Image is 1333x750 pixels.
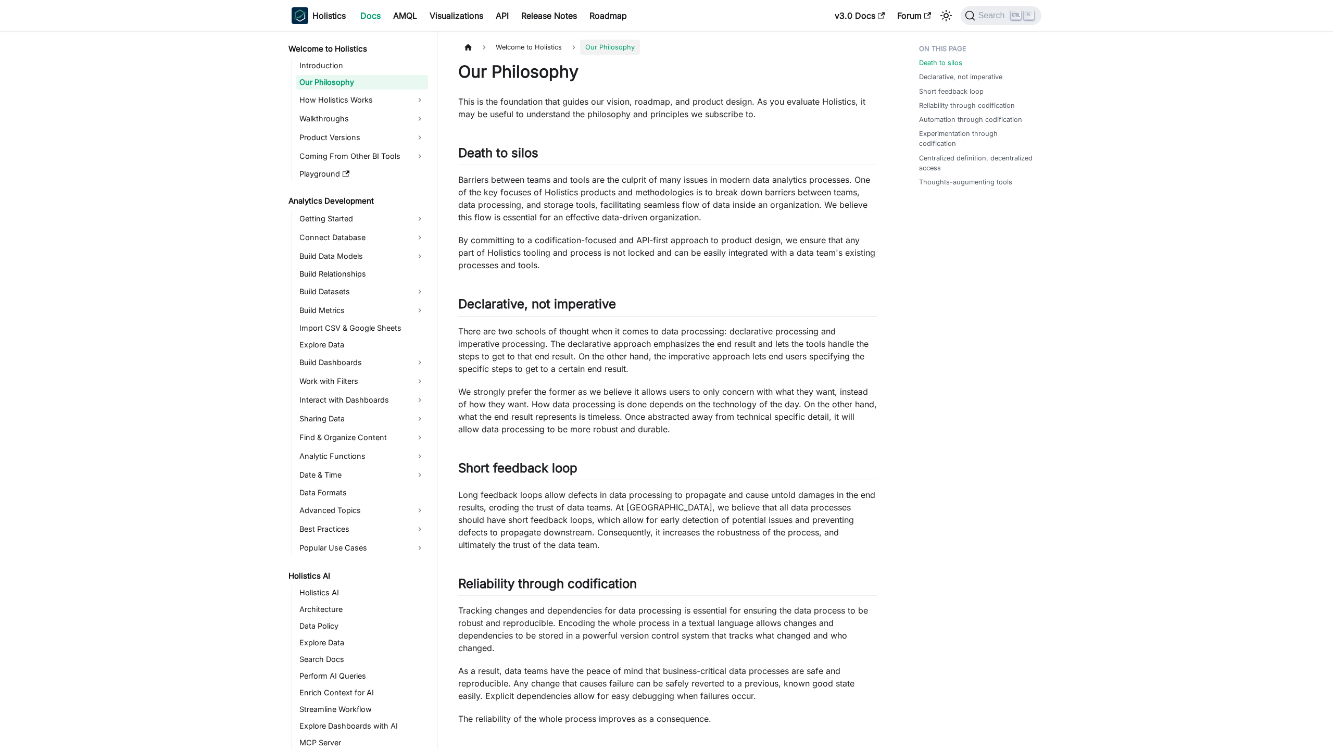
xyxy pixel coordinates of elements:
[296,110,428,127] a: Walkthroughs
[285,42,428,56] a: Welcome to Holistics
[296,635,428,650] a: Explore Data
[491,40,567,55] span: Welcome to Holistics
[296,429,428,446] a: Find & Organize Content
[919,115,1022,124] a: Automation through codification
[458,385,877,435] p: We strongly prefer the former as we believe it allows users to only concern with what they want, ...
[919,101,1015,110] a: Reliability through codification
[296,210,428,227] a: Getting Started
[296,448,428,465] a: Analytic Functions
[580,40,640,55] span: Our Philosophy
[296,602,428,617] a: Architecture
[296,283,428,300] a: Build Datasets
[296,129,428,146] a: Product Versions
[458,40,877,55] nav: Breadcrumbs
[458,173,877,223] p: Barriers between teams and tools are the culprit of many issues in modern data analytics processe...
[285,194,428,208] a: Analytics Development
[891,7,937,24] a: Forum
[296,467,428,483] a: Date & Time
[292,7,308,24] img: Holistics
[296,148,428,165] a: Coming From Other BI Tools
[423,7,489,24] a: Visualizations
[296,337,428,352] a: Explore Data
[919,129,1035,148] a: Experimentation through codification
[296,735,428,750] a: MCP Server
[292,7,346,24] a: HolisticsHolistics
[458,576,877,596] h2: Reliability through codification
[296,719,428,733] a: Explore Dashboards with AI
[919,72,1002,82] a: Declarative, not imperative
[296,321,428,335] a: Import CSV & Google Sheets
[515,7,583,24] a: Release Notes
[919,58,962,68] a: Death to silos
[458,296,877,316] h2: Declarative, not imperative
[458,604,877,654] p: Tracking changes and dependencies for data processing is essential for ensuring the data process ...
[458,665,877,702] p: As a result, data teams have the peace of mind that business-critical data processes are safe and...
[296,502,428,519] a: Advanced Topics
[296,92,428,108] a: How Holistics Works
[296,248,428,265] a: Build Data Models
[458,460,877,480] h2: Short feedback loop
[919,153,1035,173] a: Centralized definition, decentralized access
[354,7,387,24] a: Docs
[919,177,1012,187] a: Thoughts-augumenting tools
[387,7,423,24] a: AMQL
[583,7,633,24] a: Roadmap
[296,685,428,700] a: Enrich Context for AI
[296,75,428,90] a: Our Philosophy
[296,585,428,600] a: Holistics AI
[1024,10,1034,20] kbd: K
[296,392,428,408] a: Interact with Dashboards
[938,7,954,24] button: Switch between dark and light mode (currently light mode)
[296,619,428,633] a: Data Policy
[281,31,437,750] nav: Docs sidebar
[296,167,428,181] a: Playground
[296,58,428,73] a: Introduction
[296,521,428,537] a: Best Practices
[296,267,428,281] a: Build Relationships
[296,652,428,667] a: Search Docs
[975,11,1011,20] span: Search
[296,373,428,390] a: Work with Filters
[458,145,877,165] h2: Death to silos
[458,489,877,551] p: Long feedback loops allow defects in data processing to propagate and cause untold damages in the...
[458,325,877,375] p: There are two schools of thought when it comes to data processing: declarative processing and imp...
[296,354,428,371] a: Build Dashboards
[458,61,877,82] h1: Our Philosophy
[296,229,428,246] a: Connect Database
[489,7,515,24] a: API
[458,712,877,725] p: The reliability of the whole process improves as a consequence.
[296,702,428,717] a: Streamline Workflow
[458,234,877,271] p: By committing to a codification-focused and API-first approach to product design, we ensure that ...
[828,7,891,24] a: v3.0 Docs
[296,302,428,319] a: Build Metrics
[285,569,428,583] a: Holistics AI
[458,95,877,120] p: This is the foundation that guides our vision, roadmap, and product design. As you evaluate Holis...
[458,40,478,55] a: Home page
[296,540,428,556] a: Popular Use Cases
[296,669,428,683] a: Perform AI Queries
[919,86,984,96] a: Short feedback loop
[312,9,346,22] b: Holistics
[296,485,428,500] a: Data Formats
[296,410,428,427] a: Sharing Data
[961,6,1041,25] button: Search (Ctrl+K)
